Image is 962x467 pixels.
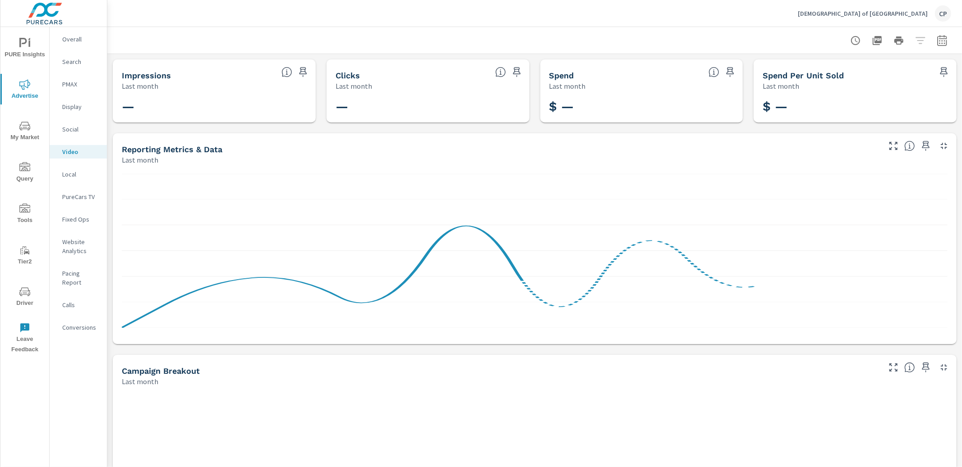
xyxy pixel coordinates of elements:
span: Driver [3,286,46,308]
p: Last month [336,81,372,91]
button: Make Fullscreen [886,139,901,153]
p: Website Analytics [62,237,100,255]
div: Calls [50,298,107,312]
span: Tools [3,204,46,226]
div: nav menu [0,27,49,358]
span: Leave Feedback [3,322,46,355]
p: Display [62,102,100,111]
button: Minimize Widget [937,139,951,153]
span: Save this to your personalized report [510,65,524,79]
span: Advertise [3,79,46,101]
div: Social [50,122,107,136]
h3: — [122,99,307,114]
span: Query [3,162,46,184]
div: Pacing Report [50,267,107,289]
div: Fixed Ops [50,213,107,226]
div: Local [50,168,107,181]
button: Minimize Widget [937,360,951,375]
div: Search [50,55,107,68]
div: Video [50,145,107,159]
p: Search [62,57,100,66]
h3: $ — [763,99,948,114]
div: Conversions [50,321,107,334]
div: PureCars TV [50,190,107,204]
h5: Spend Per Unit Sold [763,71,844,80]
h5: Campaign Breakout [122,366,200,376]
div: PMAX [50,77,107,91]
span: The number of times an ad was clicked by a consumer. [495,67,506,77]
div: Display [50,100,107,113]
span: The number of times an ad was shown on your behalf. [281,67,292,77]
h5: Reporting Metrics & Data [122,145,222,154]
h3: — [336,99,520,114]
h5: Spend [549,71,574,80]
span: This is a summary of Video performance results by campaign. Each column can be sorted. [904,362,915,373]
p: Last month [122,154,158,165]
span: Save this to your personalized report [723,65,737,79]
p: Conversions [62,323,100,332]
span: PURE Insights [3,38,46,60]
span: Understand Video data over time and see how metrics compare to each other. [904,141,915,151]
p: Calls [62,300,100,309]
div: Website Analytics [50,235,107,258]
span: Tier2 [3,245,46,267]
p: PMAX [62,80,100,89]
p: Last month [549,81,586,91]
p: Last month [122,376,158,387]
p: Overall [62,35,100,44]
button: "Export Report to PDF" [868,32,886,50]
span: Save this to your personalized report [296,65,310,79]
span: Save this to your personalized report [919,139,933,153]
p: Fixed Ops [62,215,100,224]
span: The amount of money spent on advertising during the period. [709,67,719,77]
p: Local [62,170,100,179]
span: Save this to your personalized report [937,65,951,79]
p: PureCars TV [62,192,100,201]
p: [DEMOGRAPHIC_DATA] of [GEOGRAPHIC_DATA] [798,9,928,18]
h5: Clicks [336,71,360,80]
span: My Market [3,121,46,143]
p: Social [62,125,100,134]
h5: Impressions [122,71,171,80]
span: Save this to your personalized report [919,360,933,375]
button: Make Fullscreen [886,360,901,375]
h3: $ — [549,99,734,114]
div: Overall [50,32,107,46]
p: Pacing Report [62,269,100,287]
p: Last month [122,81,158,91]
div: CP [935,5,951,22]
p: Video [62,147,100,156]
p: Last month [763,81,799,91]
